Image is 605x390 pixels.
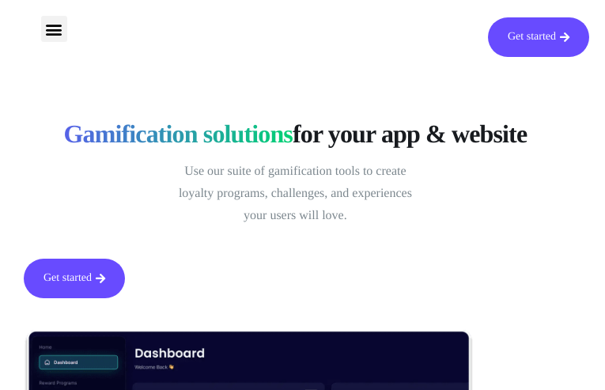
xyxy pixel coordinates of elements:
[508,32,556,43] span: Get started
[41,16,67,42] div: Menu Toggle
[24,259,125,298] a: Get started
[488,17,589,57] a: Get started
[24,119,567,149] h1: for your app & website
[168,161,422,227] p: Use our suite of gamification tools to create loyalty programs, challenges, and experiences your ...
[43,273,92,284] span: Get started
[64,119,293,149] span: Gamification solutions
